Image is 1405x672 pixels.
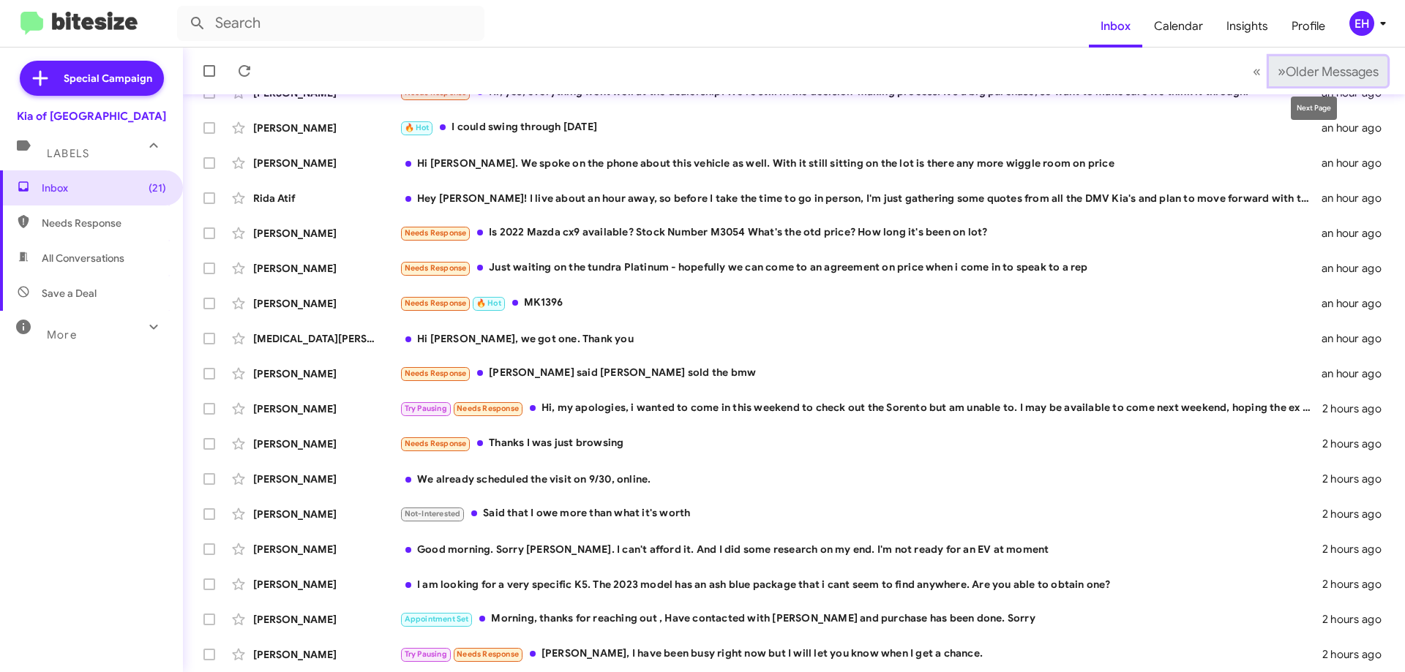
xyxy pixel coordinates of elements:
a: Inbox [1089,5,1142,48]
div: an hour ago [1322,226,1393,241]
input: Search [177,6,484,41]
div: Hi [PERSON_NAME], we got one. Thank you [400,331,1322,346]
nav: Page navigation example [1245,56,1387,86]
span: Special Campaign [64,71,152,86]
div: an hour ago [1322,261,1393,276]
span: » [1278,62,1286,80]
div: [MEDICAL_DATA][PERSON_NAME] [253,331,400,346]
div: [PERSON_NAME] [253,612,400,627]
span: Needs Response [457,649,519,659]
div: 2 hours ago [1322,437,1393,451]
div: 2 hours ago [1322,577,1393,592]
span: Needs Response [457,404,519,413]
div: an hour ago [1322,366,1393,381]
div: [PERSON_NAME] [253,366,400,381]
div: [PERSON_NAME] [253,577,400,592]
span: Needs Response [405,228,467,238]
div: I am looking for a very specific K5. The 2023 model has an ash blue package that i cant seem to f... [400,577,1322,592]
button: Next [1269,56,1387,86]
div: I could swing through [DATE] [400,119,1322,136]
span: Inbox [42,181,166,195]
div: 2 hours ago [1322,472,1393,486]
div: [PERSON_NAME] [253,296,400,311]
div: Hey [PERSON_NAME]! I live about an hour away, so before I take the time to go in person, I'm just... [400,191,1322,205]
div: [PERSON_NAME] [253,437,400,451]
div: Next Page [1291,97,1337,120]
div: Hi, my apologies, i wanted to come in this weekend to check out the Sorento but am unable to. I m... [400,400,1322,417]
div: [PERSON_NAME] [253,261,400,276]
div: [PERSON_NAME] [253,472,400,486]
div: [PERSON_NAME] said [PERSON_NAME] sold the bmw [400,365,1322,382]
span: Needs Response [42,216,166,230]
span: Needs Response [405,263,467,273]
div: Kia of [GEOGRAPHIC_DATA] [17,109,166,124]
div: [PERSON_NAME] [253,156,400,170]
div: Hi [PERSON_NAME]. We spoke on the phone about this vehicle as well. With it still sitting on the ... [400,156,1322,170]
div: Thanks I was just browsing [400,435,1322,452]
div: Is 2022 Mazda cx9 available? Stock Number M3054 What's the otd price? How long it's been on lot? [400,224,1322,241]
div: EH [1349,11,1374,36]
div: 2 hours ago [1322,612,1393,627]
div: an hour ago [1322,156,1393,170]
div: 2 hours ago [1322,647,1393,662]
div: [PERSON_NAME], I have been busy right now but I will let you know when I get a chance. [400,646,1322,662]
div: Just waiting on the tundra Platinum - hopefully we can come to an agreement on price when i come ... [400,260,1322,276]
div: [PERSON_NAME] [253,401,400,416]
a: Special Campaign [20,61,164,96]
span: Needs Response [405,298,467,308]
div: an hour ago [1322,331,1393,346]
span: 🔥 Hot [405,123,430,132]
span: Not-Interested [405,509,461,518]
span: Appointment Set [405,614,469,624]
div: Good morning. Sorry [PERSON_NAME]. I can't afford it. And I did some research on my end. I'm not ... [400,542,1322,556]
button: Previous [1244,56,1270,86]
div: [PERSON_NAME] [253,121,400,135]
span: Needs Response [405,439,467,448]
span: Older Messages [1286,64,1379,80]
div: [PERSON_NAME] [253,507,400,521]
span: « [1253,62,1261,80]
span: Save a Deal [42,286,97,301]
div: [PERSON_NAME] [253,647,400,662]
div: [PERSON_NAME] [253,542,400,556]
span: Try Pausing [405,649,447,659]
button: EH [1337,11,1389,36]
span: 🔥 Hot [476,298,501,308]
div: an hour ago [1322,121,1393,135]
div: Morning, thanks for reaching out , Have contacted with [PERSON_NAME] and purchase has been done. ... [400,611,1322,627]
a: Profile [1280,5,1337,48]
div: 2 hours ago [1322,507,1393,521]
div: Rida Atif [253,191,400,205]
div: [PERSON_NAME] [253,226,400,241]
span: More [47,328,77,341]
div: Said that I owe more than what it's worth [400,505,1322,522]
div: MK1396 [400,295,1322,312]
span: Labels [47,147,89,160]
div: an hour ago [1322,296,1393,311]
a: Insights [1215,5,1280,48]
span: All Conversations [42,251,124,265]
span: Needs Response [405,369,467,378]
span: Try Pausing [405,404,447,413]
a: Calendar [1142,5,1215,48]
div: an hour ago [1322,191,1393,205]
div: 2 hours ago [1322,542,1393,556]
div: We already scheduled the visit on 9/30, online. [400,472,1322,486]
span: (21) [149,181,166,195]
div: 2 hours ago [1322,401,1393,416]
